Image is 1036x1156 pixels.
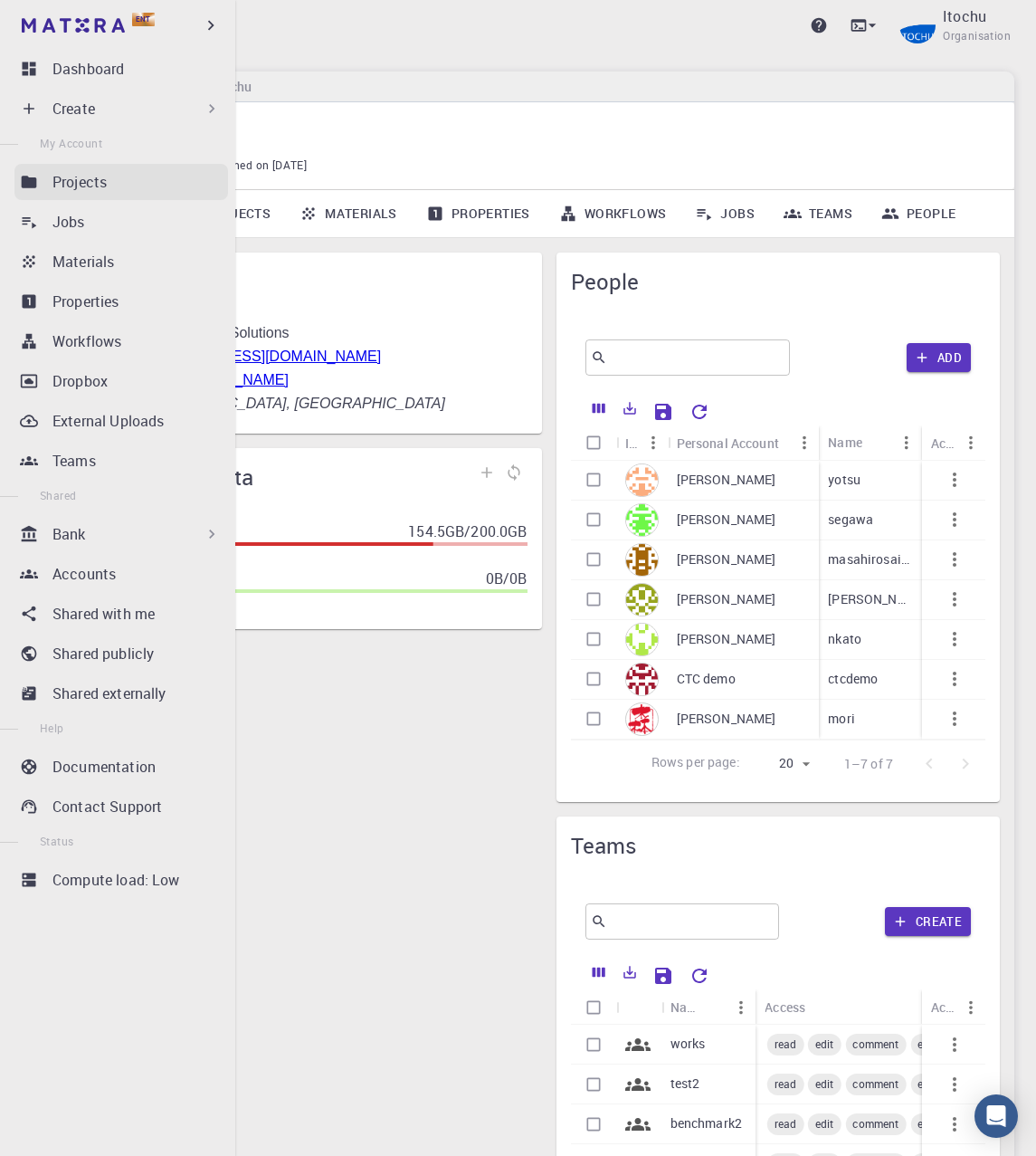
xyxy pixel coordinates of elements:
span: Status [40,834,73,848]
span: execute [910,1116,963,1132]
div: Actions [922,425,985,461]
p: Teams [52,450,96,472]
img: avatar [625,702,659,736]
p: Create [52,98,95,119]
p: test2 [670,1075,700,1093]
a: [EMAIL_ADDRESS][DOMAIN_NAME] [136,349,381,364]
span: Joined on [DATE] [217,157,307,175]
span: execute [910,1076,963,1092]
div: Icon [616,425,668,461]
a: Compute load: Low [14,862,228,898]
a: Projects [14,164,228,200]
p: ctcdemo [828,670,878,688]
p: Shared externally [52,683,166,704]
p: Shared with me [52,603,155,625]
button: Menu [956,428,985,457]
p: Shared publicly [52,643,154,664]
div: Icon [616,989,661,1025]
p: Bank [52,523,86,545]
p: yotsu [828,471,860,489]
img: avatar [625,503,659,537]
a: People [867,190,970,237]
p: segawa [828,511,873,529]
div: Icon [625,425,639,461]
p: Accounts [52,563,116,585]
p: External Uploads [52,410,164,432]
p: benchmark2 [670,1114,743,1132]
span: サポート [33,12,87,29]
button: Save Explorer Settings [645,394,681,430]
button: Menu [892,428,921,457]
p: 154.5GB / 200.0GB [408,521,527,542]
div: Access [756,989,976,1025]
p: Jobs [52,211,85,233]
span: Organisation [943,27,1011,45]
div: Bank [14,516,228,552]
div: Personal Account [668,425,820,461]
p: Dashboard [52,58,124,80]
a: Shared externally [14,675,228,712]
a: Properties [412,190,545,237]
a: Dashboard [14,51,228,87]
div: Create [14,91,228,127]
div: Actions [922,989,985,1025]
div: Name [819,425,920,460]
span: execute [910,1037,963,1052]
span: Shared [40,488,76,502]
span: Help [40,721,64,735]
p: 1–7 of 7 [844,755,893,773]
p: [PERSON_NAME] [677,511,776,529]
span: edit [808,1116,841,1132]
button: Columns [584,958,614,987]
button: Sort [862,428,891,457]
button: Save Explorer Settings [645,958,681,994]
p: Itochu [943,5,986,27]
span: read [767,1116,804,1132]
button: Export [614,394,645,423]
button: Export [614,958,645,987]
a: Contact Support [14,788,228,825]
a: Jobs [14,204,228,240]
span: read [767,1076,804,1092]
p: works [670,1035,706,1053]
a: Jobs [680,190,769,237]
a: External Uploads [14,403,228,439]
img: avatar [625,463,659,497]
span: Itochu [112,267,528,296]
a: Properties [14,283,228,320]
span: Teams [571,831,986,860]
p: Workflows [52,330,121,352]
a: Materials [14,244,228,280]
div: Actions [931,425,956,461]
a: Dropbox [14,363,228,399]
p: [PERSON_NAME] [677,550,776,568]
p: [PERSON_NAME] [677,630,776,648]
a: Teams [769,190,867,237]
img: avatar [625,623,659,656]
span: comment [845,1076,906,1092]
a: Shared with me [14,596,228,632]
p: masahirosaito [828,550,911,568]
div: Access [765,989,805,1025]
img: avatar [625,663,659,696]
p: Materials [52,251,114,272]
p: [PERSON_NAME] [677,590,776,608]
p: mori [828,710,855,728]
p: [PERSON_NAME] [677,710,776,728]
button: Create [885,907,971,936]
div: Actions [931,989,956,1025]
p: Rows per page: [651,753,740,774]
div: 20 [747,750,815,777]
img: logo [22,18,125,33]
address: [GEOGRAPHIC_DATA], [GEOGRAPHIC_DATA] [136,396,445,412]
span: edit [808,1076,841,1092]
button: Sort [698,993,727,1022]
p: Itochu [156,117,985,139]
p: 0B / 0B [486,568,528,589]
span: comment [845,1116,906,1132]
a: [URL][DOMAIN_NAME] [136,372,289,387]
p: Projects [52,171,107,193]
span: Storage Quota [112,463,473,492]
a: Shared publicly [14,635,228,672]
button: Menu [790,428,819,457]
